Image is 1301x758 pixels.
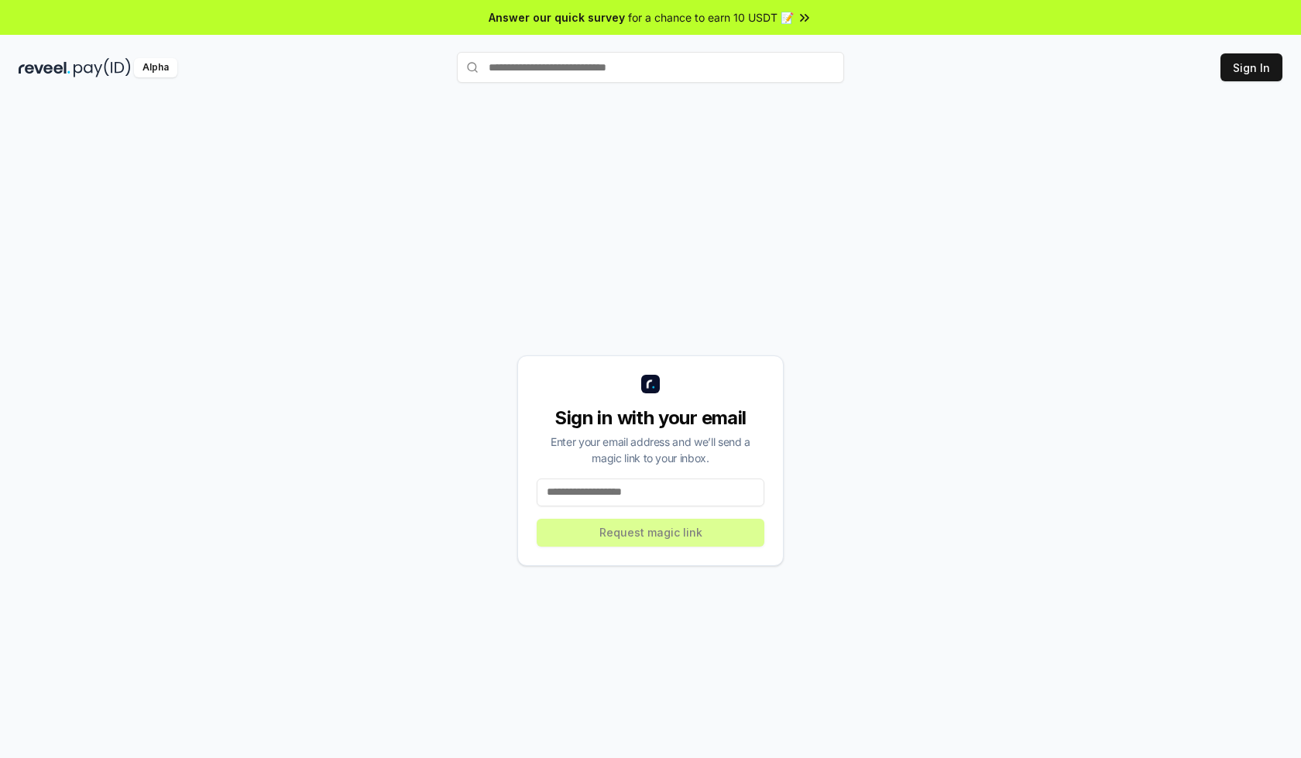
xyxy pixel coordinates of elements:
[537,434,764,466] div: Enter your email address and we’ll send a magic link to your inbox.
[628,9,794,26] span: for a chance to earn 10 USDT 📝
[1220,53,1282,81] button: Sign In
[489,9,625,26] span: Answer our quick survey
[537,406,764,430] div: Sign in with your email
[134,58,177,77] div: Alpha
[74,58,131,77] img: pay_id
[641,375,660,393] img: logo_small
[19,58,70,77] img: reveel_dark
